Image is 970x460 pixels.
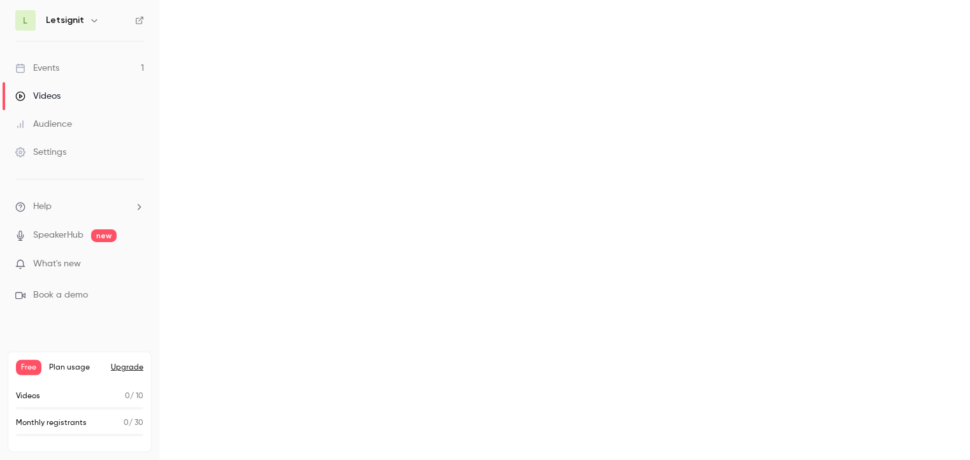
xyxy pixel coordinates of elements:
[33,289,88,302] span: Book a demo
[125,391,143,402] p: / 10
[125,392,130,400] span: 0
[16,417,87,429] p: Monthly registrants
[124,419,129,427] span: 0
[16,360,41,375] span: Free
[15,146,66,159] div: Settings
[15,200,144,213] li: help-dropdown-opener
[49,363,103,373] span: Plan usage
[15,118,72,131] div: Audience
[15,62,59,75] div: Events
[24,14,28,27] span: L
[91,229,117,242] span: new
[33,257,81,271] span: What's new
[46,14,84,27] h6: Letsignit
[15,90,61,103] div: Videos
[33,200,52,213] span: Help
[33,229,83,242] a: SpeakerHub
[111,363,143,373] button: Upgrade
[16,391,40,402] p: Videos
[124,417,143,429] p: / 30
